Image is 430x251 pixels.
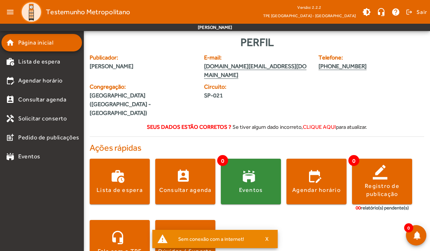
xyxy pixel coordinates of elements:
div: Registro de publicação [352,182,412,198]
span: 0 [404,223,413,232]
span: Congregação: [90,82,195,91]
span: Eventos [18,152,40,161]
span: clique aqui [303,124,336,130]
div: Perfil [90,34,424,50]
button: Agendar horário [286,159,347,204]
span: Solicitar conserto [18,114,67,123]
button: Sair [405,7,427,18]
mat-icon: perm_contact_calendar [6,95,15,104]
span: Publicador: [90,53,195,62]
div: Consultar agenda [159,186,212,194]
div: Eventos [239,186,263,194]
img: Logo TPE [20,1,42,23]
span: Pedido de publicações [18,133,79,142]
mat-icon: home [6,38,15,47]
span: Se tiver algum dado incorreto, para atualizar. [232,124,367,130]
h4: Ações rápidas [90,143,424,153]
span: Página inicial [18,38,53,47]
div: relatório(s) pendente(s) [356,204,409,212]
span: TPE [GEOGRAPHIC_DATA] - [GEOGRAPHIC_DATA] [263,12,356,19]
mat-icon: handyman [6,114,15,123]
a: Testemunho Metropolitano [17,1,130,23]
span: X [265,236,269,242]
span: [PERSON_NAME] [90,62,195,71]
button: Lista de espera [90,159,150,204]
span: 0 [217,155,228,166]
div: Agendar horário [292,186,341,194]
span: 0 [348,155,359,166]
span: Consultar agenda [18,95,66,104]
mat-icon: edit_calendar [6,76,15,85]
mat-icon: work_history [6,57,15,66]
span: Agendar horário [18,76,63,85]
span: Telefone: [318,53,396,62]
span: [GEOGRAPHIC_DATA] ([GEOGRAPHIC_DATA] - [GEOGRAPHIC_DATA]) [90,91,195,117]
mat-icon: post_add [6,133,15,142]
span: SP-021 [204,91,253,100]
strong: Seus dados estão corretos ? [147,124,231,130]
div: Lista de espera [97,186,143,194]
span: Sair [417,6,427,18]
span: Lista de espera [18,57,60,66]
button: Registro de publicação [352,159,412,204]
mat-icon: stadium [6,152,15,161]
button: Eventos [221,159,281,204]
button: Consultar agenda [155,159,215,204]
div: Versão: 2.2.2 [263,3,356,12]
span: E-mail: [204,53,310,62]
span: Circuito: [204,82,253,91]
mat-icon: menu [3,5,17,19]
span: 00 [356,205,361,211]
mat-icon: warning [157,233,168,244]
span: Testemunho Metropolitano [46,6,130,18]
div: Sem conexão com a internet! [172,234,258,244]
button: X [258,236,276,242]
